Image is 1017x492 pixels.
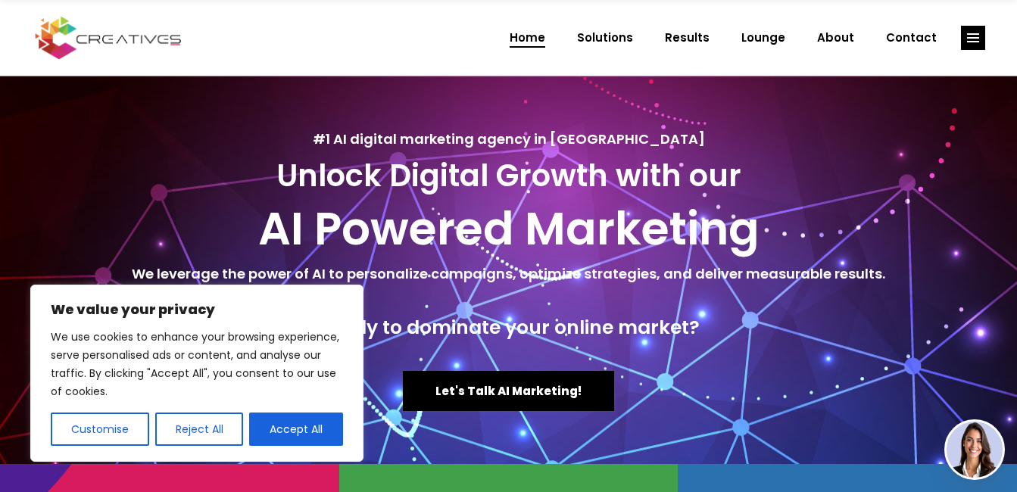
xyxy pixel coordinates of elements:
[510,18,545,58] span: Home
[51,300,343,319] p: We value your privacy
[649,18,725,58] a: Results
[15,263,1002,285] h5: We leverage the power of AI to personalize campaigns, optimize strategies, and deliver measurable...
[886,18,937,58] span: Contact
[51,413,149,446] button: Customise
[741,18,785,58] span: Lounge
[725,18,801,58] a: Lounge
[15,316,1002,339] h4: Ready to dominate your online market?
[870,18,953,58] a: Contact
[435,383,582,399] span: Let's Talk AI Marketing!
[403,371,614,411] a: Let's Talk AI Marketing!
[561,18,649,58] a: Solutions
[947,422,1003,478] img: agent
[665,18,710,58] span: Results
[15,129,1002,150] h5: #1 AI digital marketing agency in [GEOGRAPHIC_DATA]
[30,285,363,462] div: We value your privacy
[817,18,854,58] span: About
[51,328,343,400] p: We use cookies to enhance your browsing experience, serve personalised ads or content, and analys...
[249,413,343,446] button: Accept All
[32,14,185,61] img: Creatives
[155,413,244,446] button: Reject All
[494,18,561,58] a: Home
[15,157,1002,194] h3: Unlock Digital Growth with our
[801,18,870,58] a: About
[15,201,1002,256] h2: AI Powered Marketing
[961,26,985,50] a: link
[577,18,633,58] span: Solutions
